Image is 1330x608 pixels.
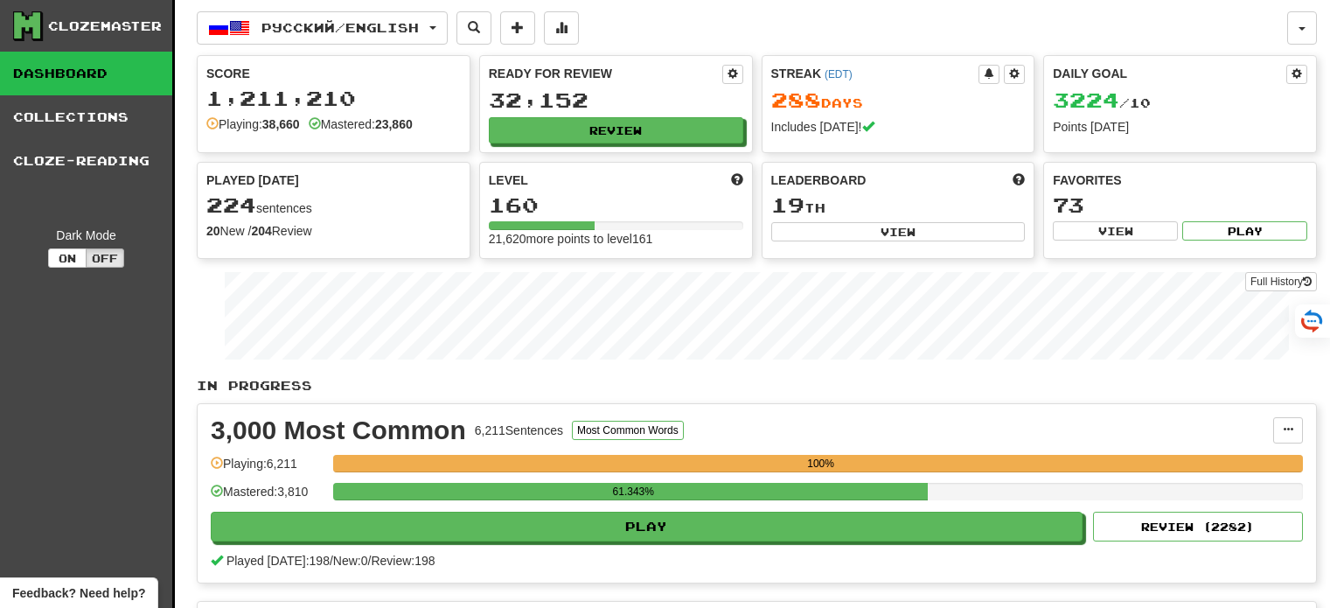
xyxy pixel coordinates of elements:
button: View [1053,221,1178,241]
button: Русский/English [197,11,448,45]
span: Played [DATE]: 198 [226,554,330,568]
span: / 10 [1053,95,1151,110]
div: 1,211,210 [206,87,461,109]
div: Favorites [1053,171,1307,189]
span: / [368,554,372,568]
div: Clozemaster [48,17,162,35]
strong: 20 [206,224,220,238]
a: Full History [1245,272,1317,291]
span: / [330,554,333,568]
div: sentences [206,194,461,217]
div: 61.343% [338,483,928,500]
button: More stats [544,11,579,45]
span: Level [489,171,528,189]
p: In Progress [197,377,1317,395]
div: Streak [771,65,979,82]
button: Add sentence to collection [500,11,535,45]
div: 21,620 more points to level 161 [489,230,743,248]
button: Most Common Words [572,421,684,440]
span: 288 [771,87,821,112]
div: 73 [1053,194,1307,216]
strong: 38,660 [262,117,300,131]
button: Review [489,117,743,143]
div: Daily Goal [1053,65,1286,84]
span: Open feedback widget [12,584,145,602]
div: Points [DATE] [1053,118,1307,136]
span: Leaderboard [771,171,867,189]
div: Mastered: 3,810 [211,483,324,512]
div: New / Review [206,222,461,240]
div: Playing: 6,211 [211,455,324,484]
div: 3,000 Most Common [211,417,466,444]
button: Off [86,248,124,268]
strong: 204 [251,224,271,238]
span: Score more points to level up [731,171,743,189]
a: (EDT) [825,68,853,80]
span: This week in points, UTC [1013,171,1025,189]
div: 32,152 [489,89,743,111]
div: 160 [489,194,743,216]
span: 3224 [1053,87,1119,112]
span: 224 [206,192,256,217]
button: Review (2282) [1093,512,1303,542]
span: 19 [771,192,804,217]
div: th [771,194,1026,217]
span: New: 0 [333,554,368,568]
div: 100% [338,455,1303,472]
button: View [771,222,1026,241]
button: Search sentences [456,11,491,45]
div: Dark Mode [13,227,159,244]
div: 6,211 Sentences [475,422,563,439]
button: Play [211,512,1083,542]
div: Includes [DATE]! [771,118,1026,136]
button: Play [1182,221,1307,241]
div: Playing: [206,115,300,133]
strong: 23,860 [375,117,413,131]
div: Ready for Review [489,65,722,82]
button: On [48,248,87,268]
span: Русский / English [261,20,419,35]
span: Played [DATE] [206,171,299,189]
div: Day s [771,89,1026,112]
span: Review: 198 [371,554,435,568]
div: Score [206,65,461,82]
div: Mastered: [309,115,413,133]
